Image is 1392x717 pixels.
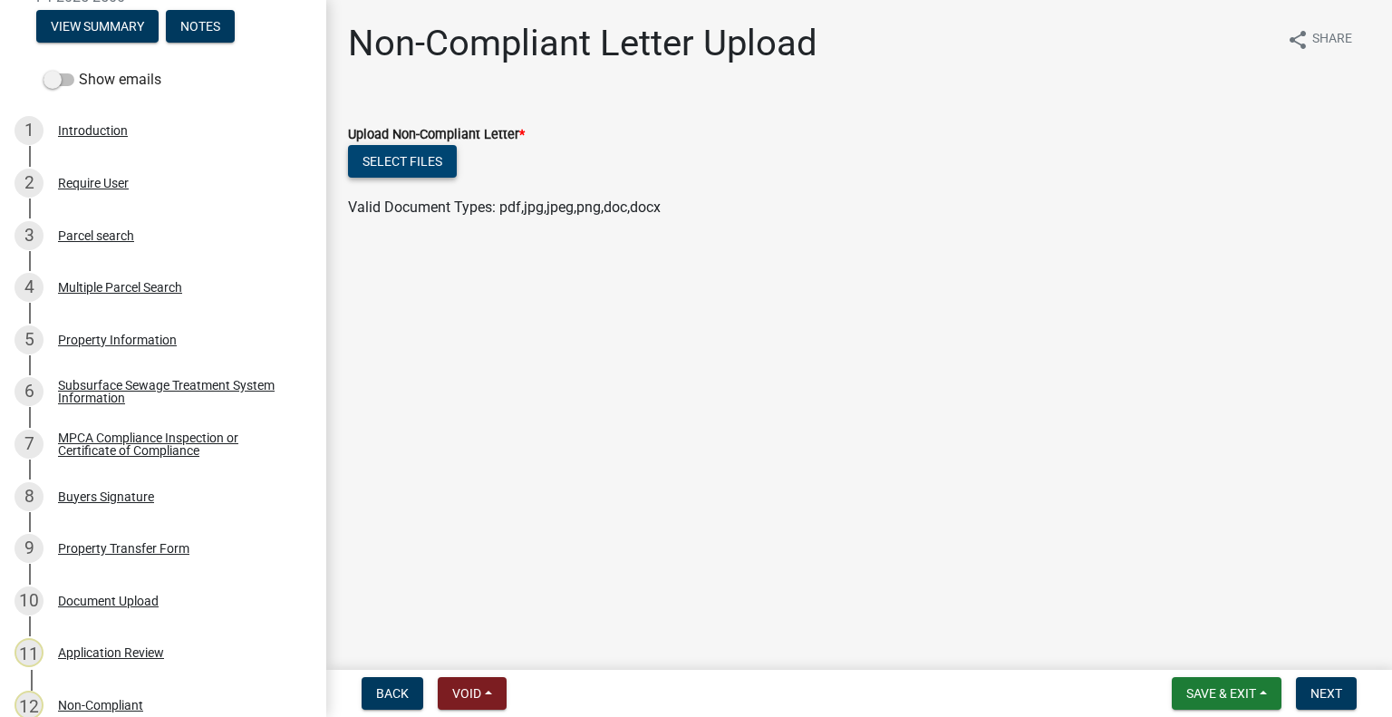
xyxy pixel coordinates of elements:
div: 6 [14,377,43,406]
span: Valid Document Types: pdf,jpg,jpeg,png,doc,docx [348,199,661,216]
div: 10 [14,586,43,615]
div: 8 [14,482,43,511]
div: Require User [58,177,129,189]
div: Property Information [58,334,177,346]
label: Show emails [43,69,161,91]
div: 3 [14,221,43,250]
button: shareShare [1272,22,1367,57]
div: 2 [14,169,43,198]
button: Save & Exit [1172,677,1281,710]
i: share [1287,29,1309,51]
wm-modal-confirm: Notes [166,20,235,34]
button: Void [438,677,507,710]
span: Share [1312,29,1352,51]
span: Next [1310,686,1342,701]
wm-modal-confirm: Summary [36,20,159,34]
div: 11 [14,638,43,667]
div: Parcel search [58,229,134,242]
div: Introduction [58,124,128,137]
div: Property Transfer Form [58,542,189,555]
div: Multiple Parcel Search [58,281,182,294]
div: 9 [14,534,43,563]
button: View Summary [36,10,159,43]
div: 7 [14,430,43,459]
span: Void [452,686,481,701]
div: Subsurface Sewage Treatment System Information [58,379,297,404]
button: Next [1296,677,1357,710]
span: Back [376,686,409,701]
div: Buyers Signature [58,490,154,503]
div: Application Review [58,646,164,659]
div: 4 [14,273,43,302]
div: MPCA Compliance Inspection or Certificate of Compliance [58,431,297,457]
div: 1 [14,116,43,145]
button: Back [362,677,423,710]
div: 5 [14,325,43,354]
div: Document Upload [58,595,159,607]
label: Upload Non-Compliant Letter [348,129,525,141]
button: Select files [348,145,457,178]
button: Notes [166,10,235,43]
h1: Non-Compliant Letter Upload [348,22,817,65]
span: Save & Exit [1186,686,1256,701]
div: Non-Compliant [58,699,143,712]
